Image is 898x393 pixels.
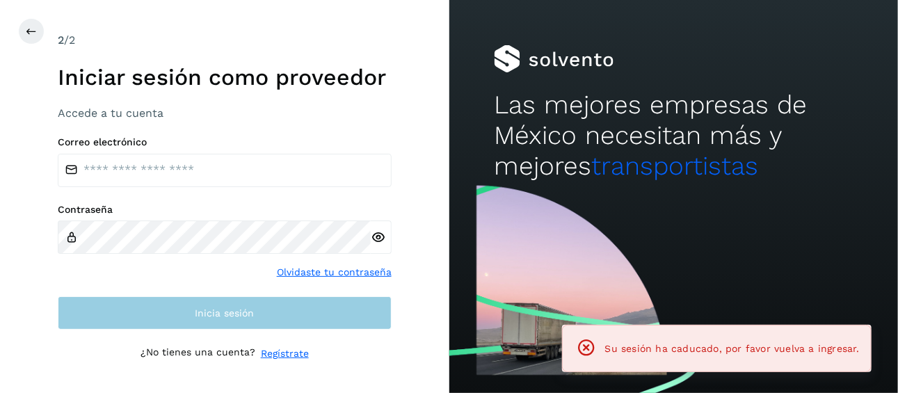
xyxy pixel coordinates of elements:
a: Olvidaste tu contraseña [277,265,392,280]
span: Inicia sesión [195,308,254,318]
label: Correo electrónico [58,136,392,148]
a: Regístrate [261,346,309,361]
h2: Las mejores empresas de México necesitan más y mejores [494,90,853,182]
p: ¿No tienes una cuenta? [141,346,255,361]
label: Contraseña [58,204,392,216]
span: Su sesión ha caducado, por favor vuelva a ingresar. [605,343,860,354]
span: transportistas [591,151,758,181]
button: Inicia sesión [58,296,392,330]
h3: Accede a tu cuenta [58,106,392,120]
h1: Iniciar sesión como proveedor [58,64,392,90]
